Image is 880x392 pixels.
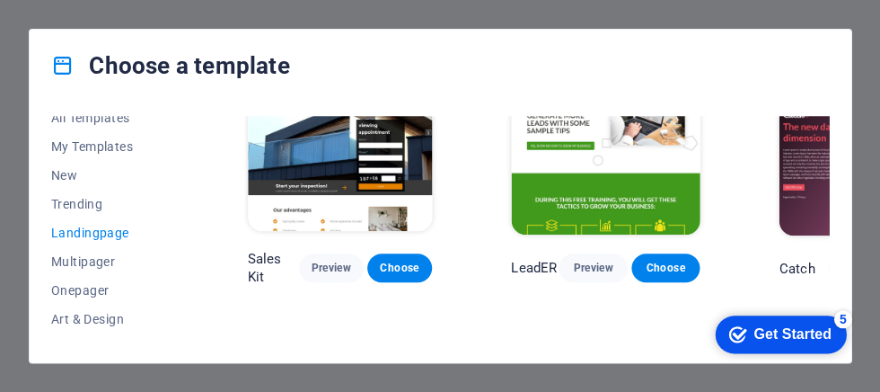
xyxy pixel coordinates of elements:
div: Get Started [53,20,130,36]
button: Choose [367,254,432,282]
span: Multipager [51,254,169,269]
img: LeadER [511,61,700,236]
span: Choose [646,261,685,275]
button: Choose [631,254,700,282]
button: Art & Design [51,305,169,334]
span: Preview [573,261,612,275]
button: Trending [51,190,169,218]
span: Landingpage [51,226,169,240]
button: Landingpage [51,218,169,247]
button: Blank [51,334,169,362]
span: Onepager [51,283,169,298]
button: New [51,161,169,190]
span: Choose [382,261,418,275]
h4: Choose a template [51,51,289,80]
span: Preview [313,261,349,275]
button: All Templates [51,103,169,132]
span: All Templates [51,111,169,125]
span: Trending [51,197,169,211]
button: Preview [299,254,364,282]
p: Sales Kit [248,250,299,286]
span: My Templates [51,139,169,154]
span: Art & Design [51,312,169,326]
p: LeadER [511,259,557,277]
button: My Templates [51,132,169,161]
div: 5 [133,4,151,22]
p: Catch [779,260,814,278]
img: Sales Kit [248,61,432,231]
button: Onepager [51,276,169,305]
span: New [51,168,169,183]
div: Get Started 5 items remaining, 0% complete [14,9,145,47]
button: Multipager [51,247,169,276]
button: Preview [559,254,627,282]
